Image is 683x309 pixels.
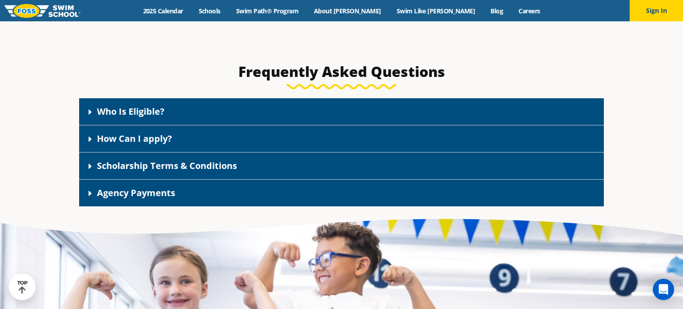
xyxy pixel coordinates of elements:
[483,7,511,15] a: Blog
[228,7,306,15] a: Swim Path® Program
[4,4,80,18] img: FOSS Swim School Logo
[191,7,228,15] a: Schools
[511,7,548,15] a: Careers
[306,7,389,15] a: About [PERSON_NAME]
[97,187,175,199] a: Agency Payments
[389,7,483,15] a: Swim Like [PERSON_NAME]
[79,180,604,207] div: Agency Payments
[79,152,604,180] div: Scholarship Terms & Conditions
[17,280,28,294] div: TOP
[79,98,604,125] div: Who Is Eligible?
[97,105,165,117] a: Who Is Eligible?
[135,7,191,15] a: 2025 Calendar
[97,132,172,144] a: How Can I apply?
[653,279,674,300] div: Open Intercom Messenger
[79,63,604,80] h3: Frequently Asked Questions
[97,160,237,172] a: Scholarship Terms & Conditions
[79,125,604,152] div: How Can I apply?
